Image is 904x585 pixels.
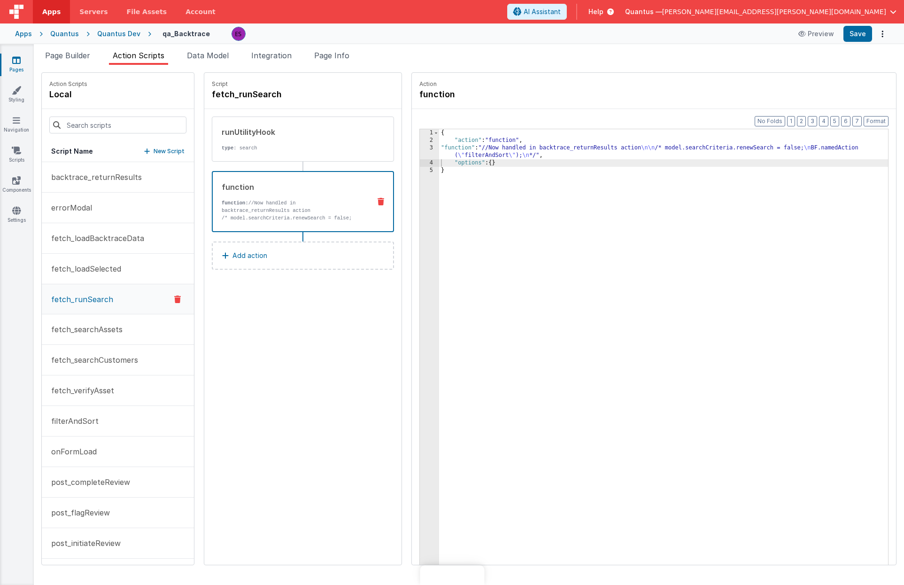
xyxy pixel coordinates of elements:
button: Add action [212,242,394,270]
iframe: Marker.io feedback button [420,565,484,585]
span: Page Info [314,51,349,60]
button: fetch_loadBacktraceData [42,223,194,254]
span: Help [588,7,603,16]
button: 7 [852,116,862,126]
h4: local [49,88,87,101]
button: fetch_runSearch [42,284,194,314]
button: 1 [787,116,795,126]
span: Action Scripts [113,51,164,60]
button: Quantus — [PERSON_NAME][EMAIL_ADDRESS][PERSON_NAME][DOMAIN_NAME] [625,7,896,16]
button: post_completeReview [42,467,194,498]
p: fetch_runSearch [46,294,113,305]
p: Add action [232,250,267,261]
p: Script [212,80,394,88]
p: backtrace_returnResults [46,172,142,183]
strong: type [222,145,233,151]
button: filterAndSort [42,406,194,437]
span: Data Model [187,51,229,60]
input: Search scripts [49,117,186,133]
p: fetch_searchAssets [46,324,123,335]
div: function [222,181,363,193]
button: Options [876,27,889,40]
h4: function [419,88,560,101]
div: 4 [420,159,439,167]
p: fetch_loadBacktraceData [46,233,144,244]
button: 4 [819,116,828,126]
button: Save [843,26,872,42]
div: runUtilityHook [222,126,363,138]
p: fetch_loadSelected [46,263,121,274]
div: Quantus Dev [97,29,140,39]
button: backtrace_returnResults [42,162,194,193]
p: : search [222,144,363,152]
p: Action [419,80,889,88]
span: File Assets [127,7,167,16]
h4: fetch_runSearch [212,88,353,101]
button: onFormLoad [42,437,194,467]
span: Apps [42,7,61,16]
div: 1 [420,129,439,137]
button: post_flagReview [42,498,194,528]
strong: function: [222,200,248,206]
button: 3 [808,116,817,126]
div: 2 [420,137,439,144]
button: New Script [144,147,185,156]
span: Page Builder [45,51,90,60]
p: Action Scripts [49,80,87,88]
button: errorModal [42,193,194,223]
button: Preview [793,26,840,41]
p: post_completeReview [46,476,130,488]
p: fetch_searchCustomers [46,354,138,366]
p: onFormLoad [46,446,97,457]
button: 5 [830,116,839,126]
span: Quantus — [625,7,662,16]
button: 6 [841,116,850,126]
span: Integration [251,51,292,60]
button: fetch_searchCustomers [42,345,194,375]
p: post_initiateReview [46,538,121,549]
img: 2445f8d87038429357ee99e9bdfcd63a [232,27,245,40]
div: Apps [15,29,32,39]
p: //Now handled in backtrace_returnResults action [222,199,363,214]
button: fetch_verifyAsset [42,375,194,406]
p: errorModal [46,202,92,213]
h5: Script Name [51,147,93,156]
p: /* model.searchCriteria.renewSearch = false; BF.namedAction("filterAndSort"); */ [222,214,363,229]
p: filterAndSort [46,415,99,427]
button: fetch_loadSelected [42,254,194,284]
p: fetch_verifyAsset [46,385,114,396]
button: 2 [797,116,806,126]
p: New Script [154,147,185,156]
div: 3 [420,144,439,159]
span: Servers [79,7,108,16]
span: [PERSON_NAME][EMAIL_ADDRESS][PERSON_NAME][DOMAIN_NAME] [662,7,886,16]
button: No Folds [755,116,785,126]
div: Quantus [50,29,79,39]
button: Format [864,116,889,126]
button: AI Assistant [507,4,567,20]
button: fetch_searchAssets [42,314,194,345]
h4: qa_Backtrace [162,30,210,37]
div: 5 [420,167,439,174]
span: AI Assistant [524,7,561,16]
p: post_flagReview [46,507,110,518]
button: post_initiateReview [42,528,194,559]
